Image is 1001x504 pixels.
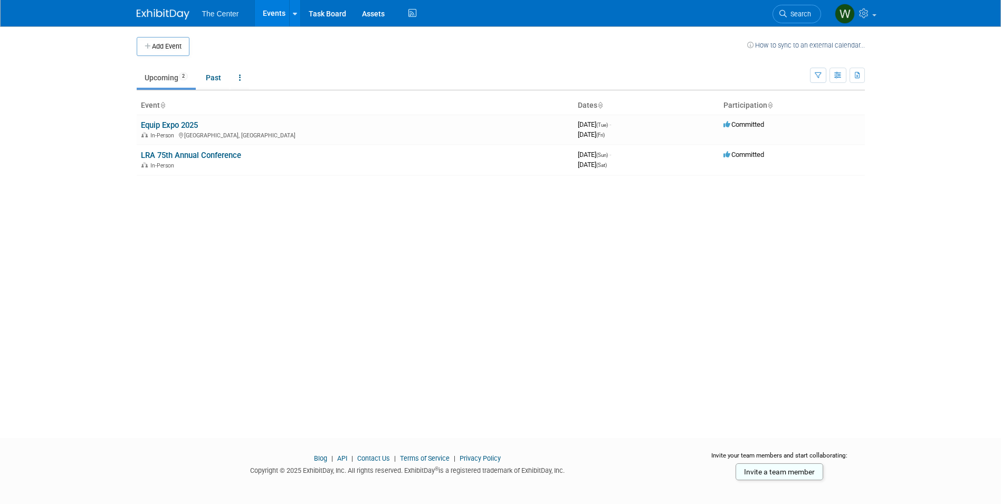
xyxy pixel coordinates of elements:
[609,120,611,128] span: -
[314,454,327,462] a: Blog
[202,10,239,18] span: The Center
[578,130,605,138] span: [DATE]
[150,132,177,139] span: In-Person
[137,37,189,56] button: Add Event
[747,41,865,49] a: How to sync to an external calendar...
[694,451,865,467] div: Invite your team members and start collaborating:
[596,132,605,138] span: (Fri)
[597,101,603,109] a: Sort by Start Date
[596,152,608,158] span: (Sun)
[141,132,148,137] img: In-Person Event
[137,97,574,115] th: Event
[767,101,773,109] a: Sort by Participation Type
[596,162,607,168] span: (Sat)
[723,151,764,158] span: Committed
[329,454,336,462] span: |
[719,97,865,115] th: Participation
[179,72,188,80] span: 2
[198,68,229,88] a: Past
[787,10,811,18] span: Search
[137,463,679,475] div: Copyright © 2025 ExhibitDay, Inc. All rights reserved. ExhibitDay is a registered trademark of Ex...
[150,162,177,169] span: In-Person
[574,97,719,115] th: Dates
[400,454,450,462] a: Terms of Service
[460,454,501,462] a: Privacy Policy
[160,101,165,109] a: Sort by Event Name
[596,122,608,128] span: (Tue)
[451,454,458,462] span: |
[736,463,823,480] a: Invite a team member
[435,466,438,472] sup: ®
[578,151,611,158] span: [DATE]
[773,5,821,23] a: Search
[141,120,198,130] a: Equip Expo 2025
[609,151,611,158] span: -
[137,9,189,20] img: ExhibitDay
[835,4,855,24] img: Whitney Mueller
[357,454,390,462] a: Contact Us
[578,161,607,169] span: [DATE]
[723,120,764,128] span: Committed
[337,454,347,462] a: API
[349,454,356,462] span: |
[137,68,196,88] a: Upcoming2
[141,130,569,139] div: [GEOGRAPHIC_DATA], [GEOGRAPHIC_DATA]
[578,120,611,128] span: [DATE]
[141,151,241,160] a: LRA 75th Annual Conference
[141,162,148,167] img: In-Person Event
[392,454,398,462] span: |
